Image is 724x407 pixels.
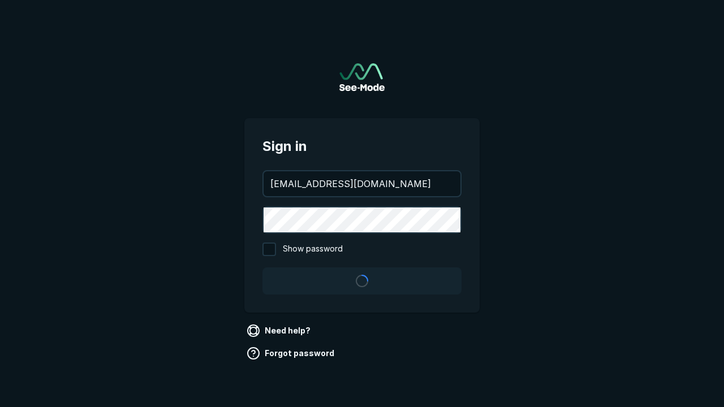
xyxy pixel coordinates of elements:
span: Show password [283,243,343,256]
a: Forgot password [244,344,339,362]
a: Go to sign in [339,63,385,91]
img: See-Mode Logo [339,63,385,91]
span: Sign in [262,136,462,157]
a: Need help? [244,322,315,340]
input: your@email.com [264,171,460,196]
